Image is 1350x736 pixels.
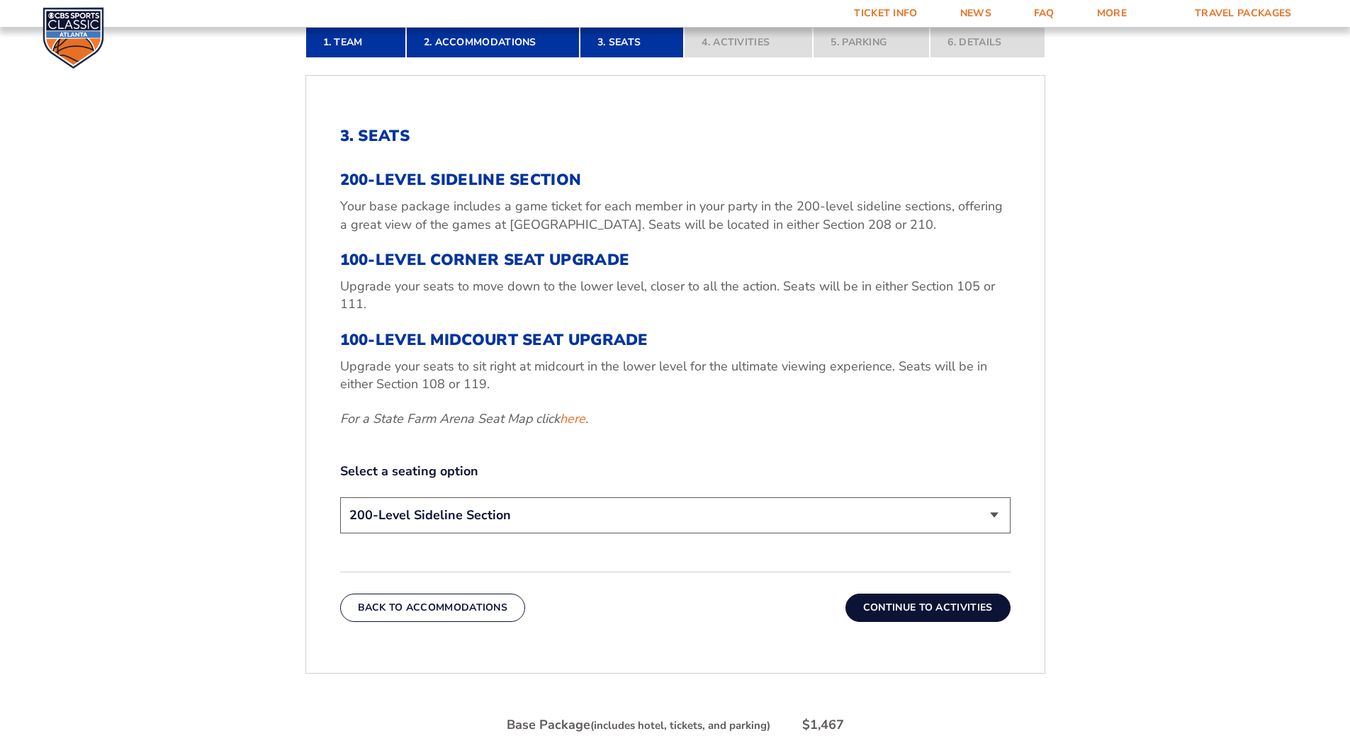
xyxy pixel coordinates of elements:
[406,27,580,58] a: 2. Accommodations
[560,410,585,428] a: here
[305,27,406,58] a: 1. Team
[340,463,1011,480] label: Select a seating option
[340,278,1011,313] p: Upgrade your seats to move down to the lower level, closer to all the action. Seats will be in ei...
[340,594,526,622] button: Back To Accommodations
[802,716,844,734] div: $1,467
[340,251,1011,269] h3: 100-Level Corner Seat Upgrade
[507,716,770,734] div: Base Package
[43,7,104,69] img: CBS Sports Classic
[340,171,1011,189] h3: 200-Level Sideline Section
[845,594,1011,622] button: Continue To Activities
[590,718,770,732] small: (includes hotel, tickets, and parking)
[340,127,1011,145] h2: 3. Seats
[340,410,588,427] em: For a State Farm Arena Seat Map click .
[340,331,1011,349] h3: 100-Level Midcourt Seat Upgrade
[340,198,1011,233] p: Your base package includes a game ticket for each member in your party in the 200-level sideline ...
[340,358,1011,393] p: Upgrade your seats to sit right at midcourt in the lower level for the ultimate viewing experienc...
